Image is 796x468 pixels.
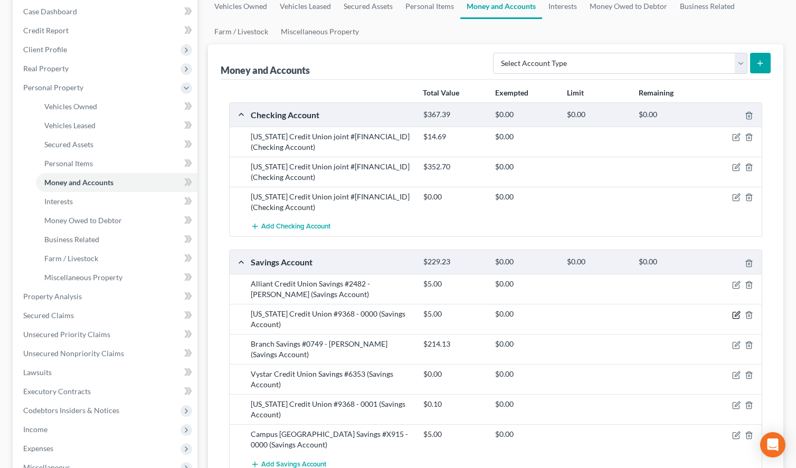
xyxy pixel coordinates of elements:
div: $367.39 [418,110,490,120]
div: $0.00 [490,309,562,319]
div: $0.00 [633,110,705,120]
a: Farm / Livestock [208,19,274,44]
button: Add Checking Account [251,217,330,236]
span: Expenses [23,444,53,453]
strong: Exempted [495,88,528,97]
div: $0.10 [418,399,490,409]
span: Vehicles Owned [44,102,97,111]
span: Personal Items [44,159,93,168]
a: Money and Accounts [36,173,197,192]
a: Case Dashboard [15,2,197,21]
a: Vehicles Owned [36,97,197,116]
div: $0.00 [490,429,562,440]
a: Lawsuits [15,363,197,382]
div: $5.00 [418,309,490,319]
span: Secured Assets [44,140,93,149]
div: $0.00 [418,192,490,202]
div: Open Intercom Messenger [760,432,785,457]
span: Add Checking Account [261,223,330,231]
a: Vehicles Leased [36,116,197,135]
strong: Total Value [423,88,459,97]
div: $0.00 [490,161,562,172]
div: [US_STATE] Credit Union joint #[FINANCIAL_ID] (Checking Account) [245,131,418,152]
a: Business Related [36,230,197,249]
div: $0.00 [490,257,562,267]
div: Checking Account [245,109,418,120]
div: $352.70 [418,161,490,172]
div: $214.13 [418,339,490,349]
span: Interests [44,197,73,206]
span: Lawsuits [23,368,52,377]
div: $0.00 [490,192,562,202]
div: $0.00 [562,110,633,120]
span: Secured Claims [23,311,74,320]
div: $0.00 [490,110,562,120]
div: $5.00 [418,279,490,289]
strong: Limit [567,88,584,97]
a: Money Owed to Debtor [36,211,197,230]
div: [US_STATE] Credit Union joint #[FINANCIAL_ID] (Checking Account) [245,192,418,213]
div: [US_STATE] Credit Union #9368 - 0000 (Savings Account) [245,309,418,330]
a: Miscellaneous Property [36,268,197,287]
div: $229.23 [418,257,490,267]
div: $0.00 [490,339,562,349]
div: Branch Savings #0749 - [PERSON_NAME] (Savings Account) [245,339,418,360]
span: Farm / Livestock [44,254,98,263]
span: Money Owed to Debtor [44,216,122,225]
div: $5.00 [418,429,490,440]
a: Secured Claims [15,306,197,325]
span: Unsecured Nonpriority Claims [23,349,124,358]
span: Miscellaneous Property [44,273,122,282]
div: Campus [GEOGRAPHIC_DATA] Savings #X915 - 0000 (Savings Account) [245,429,418,450]
div: [US_STATE] Credit Union joint #[FINANCIAL_ID] (Checking Account) [245,161,418,183]
span: Real Property [23,64,69,73]
span: Money and Accounts [44,178,113,187]
span: Personal Property [23,83,83,92]
div: Money and Accounts [221,64,310,77]
div: $0.00 [633,257,705,267]
a: Unsecured Nonpriority Claims [15,344,197,363]
span: Credit Report [23,26,69,35]
a: Secured Assets [36,135,197,154]
a: Property Analysis [15,287,197,306]
span: Client Profile [23,45,67,54]
div: [US_STATE] Credit Union #9368 - 0001 (Savings Account) [245,399,418,420]
div: $14.69 [418,131,490,142]
div: $0.00 [562,257,633,267]
div: $0.00 [490,369,562,379]
span: Business Related [44,235,99,244]
a: Farm / Livestock [36,249,197,268]
a: Unsecured Priority Claims [15,325,197,344]
div: Savings Account [245,256,418,268]
span: Unsecured Priority Claims [23,330,110,339]
strong: Remaining [639,88,674,97]
span: Income [23,425,48,434]
span: Codebtors Insiders & Notices [23,406,119,415]
div: $0.00 [418,369,490,379]
div: $0.00 [490,399,562,409]
a: Executory Contracts [15,382,197,401]
span: Vehicles Leased [44,121,96,130]
a: Credit Report [15,21,197,40]
a: Interests [36,192,197,211]
span: Property Analysis [23,292,82,301]
a: Miscellaneous Property [274,19,365,44]
span: Executory Contracts [23,387,91,396]
div: $0.00 [490,279,562,289]
div: Alliant Credit Union Savings #2482 - [PERSON_NAME] (Savings Account) [245,279,418,300]
a: Personal Items [36,154,197,173]
span: Case Dashboard [23,7,77,16]
div: Vystar Credit Union Savings #6353 (Savings Account) [245,369,418,390]
div: $0.00 [490,131,562,142]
